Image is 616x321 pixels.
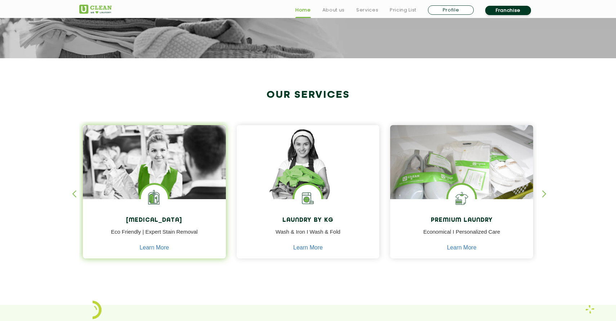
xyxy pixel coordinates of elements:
[293,244,323,251] a: Learn More
[448,185,475,212] img: Shoes Cleaning
[79,5,112,14] img: UClean Laundry and Dry Cleaning
[485,6,531,15] a: Franchise
[428,5,474,15] a: Profile
[88,217,220,224] h4: [MEDICAL_DATA]
[141,185,168,212] img: Laundry Services near me
[242,228,374,244] p: Wash & Iron I Wash & Fold
[83,125,226,240] img: Drycleaners near me
[242,217,374,224] h4: Laundry by Kg
[79,89,537,101] h2: Our Services
[93,301,102,319] img: icon_2.png
[237,125,380,220] img: a girl with laundry basket
[295,6,311,14] a: Home
[390,125,533,220] img: laundry done shoes and clothes
[447,244,477,251] a: Learn More
[322,6,345,14] a: About us
[88,228,220,244] p: Eco Friendly | Expert Stain Removal
[390,6,416,14] a: Pricing List
[585,305,594,314] img: Laundry wash and iron
[356,6,378,14] a: Services
[139,244,169,251] a: Learn More
[396,217,528,224] h4: Premium Laundry
[396,228,528,244] p: Economical I Personalized Care
[294,185,321,212] img: laundry washing machine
